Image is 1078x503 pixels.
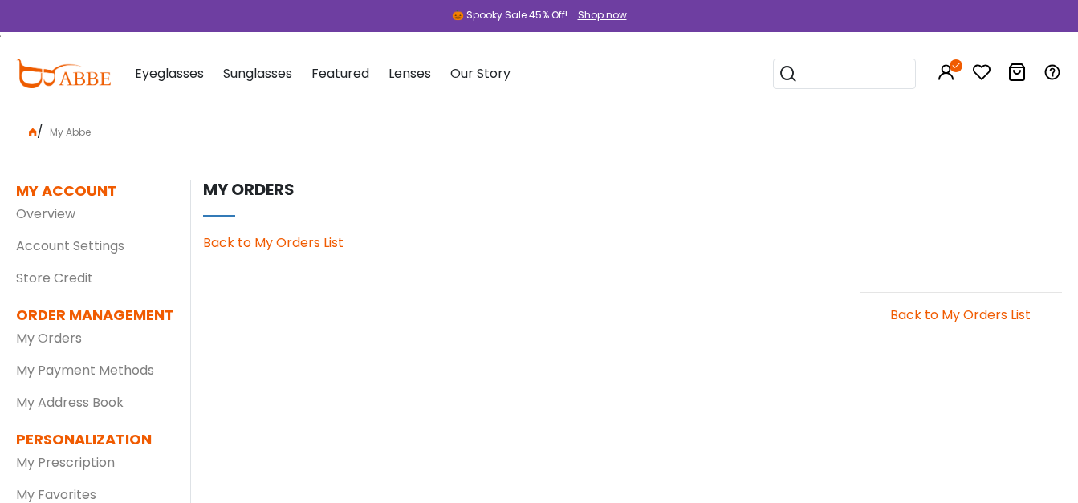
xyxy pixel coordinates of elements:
span: Featured [311,64,369,83]
span: Lenses [388,64,431,83]
a: Shop now [570,8,627,22]
a: Overview [16,205,75,223]
a: Back to My Orders List [890,306,1031,324]
dt: MY ACCOUNT [16,180,117,201]
span: My Abbe [43,125,97,139]
div: Shop now [578,8,627,22]
span: Our Story [450,64,511,83]
h5: My orders [203,180,1062,199]
img: home.png [29,128,37,136]
div: 🎃 Spooky Sale 45% Off! [452,8,567,22]
dt: PERSONALIZATION [16,428,166,450]
a: Account Settings [16,237,124,255]
div: / [16,116,1062,141]
span: Eyeglasses [135,64,204,83]
span: Sunglasses [223,64,292,83]
dt: ORDER MANAGEMENT [16,304,166,326]
a: Back to My Orders List [203,233,344,252]
img: abbeglasses.com [16,59,111,88]
a: My Payment Methods [16,361,154,379]
a: My Address Book [16,393,124,412]
a: My Prescription [16,453,115,472]
a: Store Credit [16,269,93,287]
a: My Orders [16,329,82,347]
